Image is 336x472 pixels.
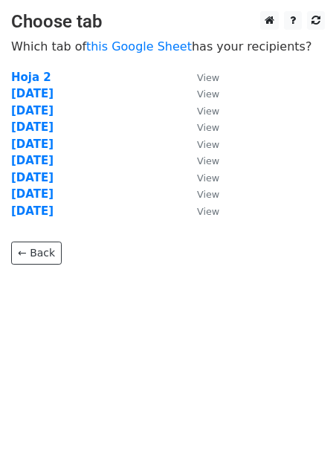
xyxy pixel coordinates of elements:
a: [DATE] [11,204,54,218]
a: View [182,187,219,201]
a: Hoja 2 [11,71,51,84]
a: View [182,87,219,100]
a: View [182,171,219,184]
small: View [197,106,219,117]
small: View [197,189,219,200]
a: View [182,104,219,117]
small: View [197,139,219,150]
small: View [197,72,219,83]
a: this Google Sheet [86,39,192,54]
a: [DATE] [11,171,54,184]
small: View [197,122,219,133]
small: View [197,172,219,184]
a: [DATE] [11,120,54,134]
a: [DATE] [11,138,54,151]
a: View [182,138,219,151]
a: [DATE] [11,87,54,100]
a: View [182,204,219,218]
a: ← Back [11,242,62,265]
a: View [182,120,219,134]
a: [DATE] [11,187,54,201]
a: [DATE] [11,104,54,117]
a: [DATE] [11,154,54,167]
h3: Choose tab [11,11,325,33]
a: View [182,154,219,167]
p: Which tab of has your recipients? [11,39,325,54]
small: View [197,206,219,217]
small: View [197,88,219,100]
small: View [197,155,219,167]
a: View [182,71,219,84]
